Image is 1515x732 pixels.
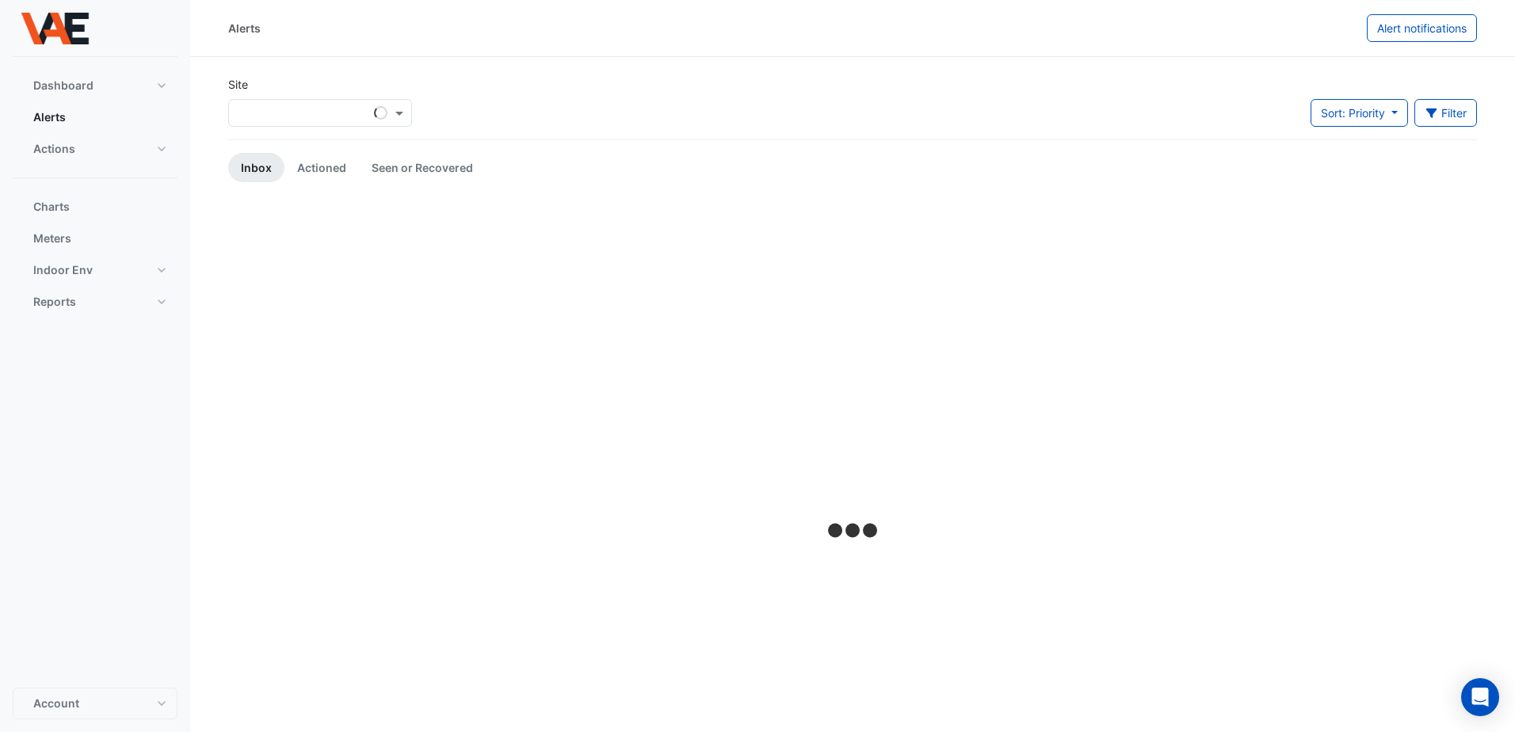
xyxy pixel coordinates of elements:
button: Alert notifications [1367,14,1477,42]
span: Dashboard [33,78,93,93]
span: Charts [33,199,70,215]
span: Sort: Priority [1321,106,1385,120]
span: Account [33,696,79,711]
button: Alerts [13,101,177,133]
span: Alerts [33,109,66,125]
button: Account [13,688,177,719]
label: Site [228,76,248,93]
span: Indoor Env [33,262,93,278]
button: Indoor Env [13,254,177,286]
span: Alert notifications [1377,21,1467,35]
button: Reports [13,286,177,318]
span: Meters [33,231,71,246]
img: Company Logo [19,13,90,44]
span: Reports [33,294,76,310]
button: Actions [13,133,177,165]
a: Actioned [284,153,359,182]
button: Meters [13,223,177,254]
button: Dashboard [13,70,177,101]
button: Charts [13,191,177,223]
div: Open Intercom Messenger [1461,678,1499,716]
a: Inbox [228,153,284,182]
button: Filter [1414,99,1478,127]
button: Sort: Priority [1311,99,1408,127]
a: Seen or Recovered [359,153,486,182]
div: Alerts [228,20,261,36]
span: Actions [33,141,75,157]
